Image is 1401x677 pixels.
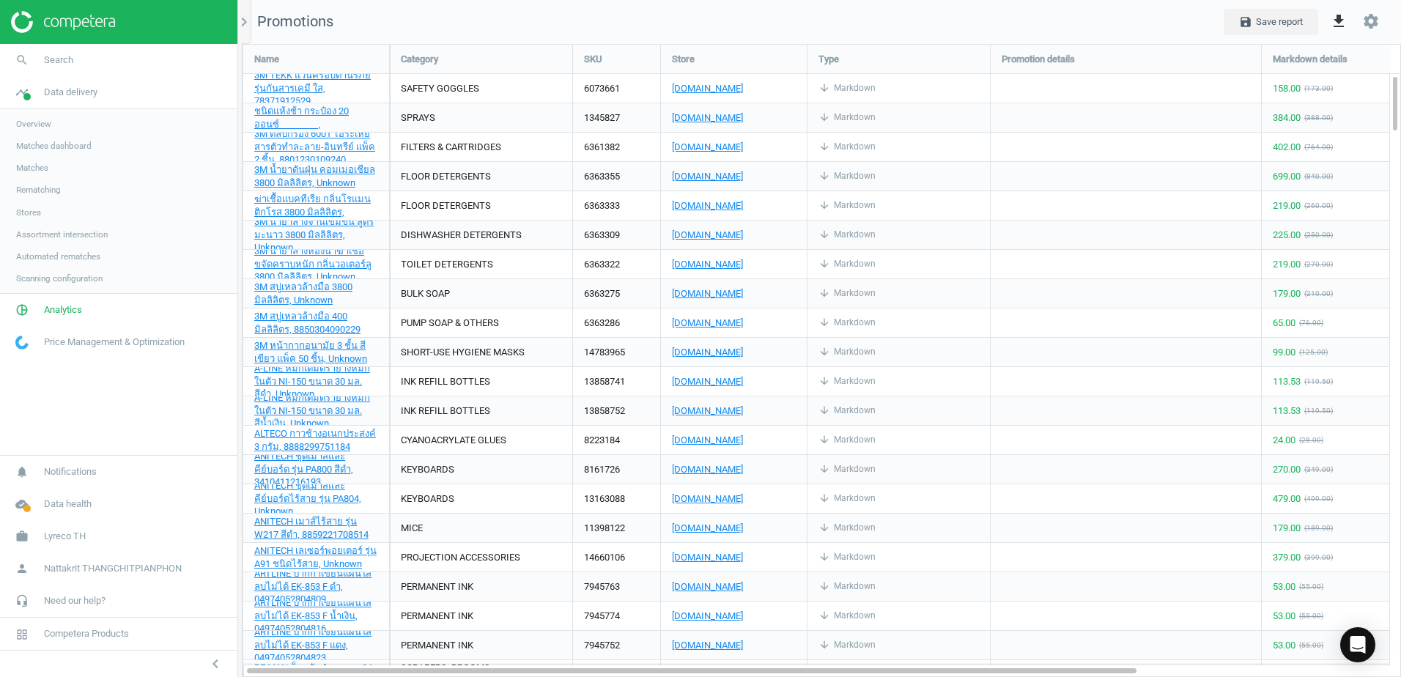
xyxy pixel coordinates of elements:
div: Markdown [818,492,876,505]
i: chevron_left [207,655,224,673]
a: 3M TEKK แว่นครอบตานิรภัยรุ่นกันสารเคมี ใส, 78371912529 [254,69,378,108]
span: Data health [44,497,92,511]
i: arrow_downward [818,434,830,445]
div: ( 388.00 ) [1304,113,1333,123]
i: work [8,522,36,550]
span: Store [672,53,695,66]
i: cloud_done [8,490,36,518]
div: 53.00 [1273,610,1295,623]
i: arrow_downward [818,258,830,270]
div: Markdown [818,375,876,388]
span: Promotion details [1002,53,1075,66]
div: Markdown [818,434,876,446]
div: Markdown [818,404,876,417]
span: Type [818,53,839,66]
div: 402.00 [1273,141,1301,154]
div: 13858741 [573,367,660,396]
span: Notifications [44,465,97,478]
i: arrow_downward [818,199,830,211]
div: ( 349.00 ) [1304,465,1333,475]
div: Markdown [818,287,876,300]
i: arrow_downward [818,346,830,358]
div: ( 764.00 ) [1304,142,1333,152]
span: ANITECH ชุดเมาส์และคีย์บอร์ด รุ่น PA800 สีดำ, 3410411216193 [254,451,353,488]
button: chevron_left [197,654,234,673]
div: 479.00 [1273,492,1301,506]
div: KEYBOARDS [401,492,454,506]
i: arrow_downward [818,551,830,563]
i: get_app [1330,12,1348,30]
a: 3M น้ำยาล้างห้องน้ำฆ่าเชื้อขจัดคราบหนัก กลิ่นวอเตอร์ลู 3800 มิลลิลิตร, Unknown [254,245,378,284]
a: [DOMAIN_NAME] [672,375,796,388]
a: [DOMAIN_NAME] [672,111,796,125]
a: [DOMAIN_NAME] [672,522,796,535]
a: [DOMAIN_NAME] [672,317,796,330]
span: 3M ตลับกรอง 6001 ไอระเหยสารตัวทำละลาย-อินทรีย์ แพ็ค 2 ชิ้น, 8801230109240 [254,128,375,166]
a: 3M น้ำยาดันฝุ่น คอมเมอเชียล 3800 มิลลิลิตร, Unknown [254,163,378,190]
div: 24.00 [1273,434,1295,447]
div: Open Intercom Messenger [1340,627,1375,662]
a: 3M สบู่เหลวล้างมือ 3800 มิลลิลิตร, Unknown [254,281,378,307]
i: arrow_downward [818,463,830,475]
div: FLOOR DETERGENTS [401,199,491,212]
span: Markdown details [1273,53,1348,66]
span: Matches dashboard [16,140,92,152]
div: 6363333 [573,191,660,220]
div: PERMANENT INK [401,580,473,593]
div: PUMP SOAP & OTHERS [401,317,499,330]
i: arrow_downward [818,141,830,152]
a: ANITECH เมาส์ไร้สาย รุ่น W217 สีดำ, 8859221708514 [254,515,378,541]
span: ALTECO กาวช้างอเนกประสงค์ 3 กรัม, 8888299751184 [254,428,376,452]
div: 219.00 [1273,258,1301,271]
div: ( 250.00 ) [1304,230,1333,240]
div: 113.53 [1273,375,1301,388]
div: Markdown [818,639,876,651]
span: Data delivery [44,86,97,99]
button: saveSave report [1224,9,1318,35]
i: pie_chart_outlined [8,296,36,324]
div: ( 399.00 ) [1304,552,1333,563]
span: Matches [16,162,48,174]
span: Automated rematches [16,251,100,262]
a: 3M น้ำยาทำความสะอาดพื้นฆ่าเชื้อแบคทีเรีย กลิ่นโรแมนติกโรส 3800 มิลลิลิตร, Unknown [254,180,378,232]
div: CYANOACRYLATE GLUES [401,434,506,447]
div: INK REFILL BOTTLES [401,404,490,418]
div: 11398122 [573,514,660,542]
a: [DOMAIN_NAME] [672,639,796,652]
img: wGWNvw8QSZomAAAAABJRU5ErkJggg== [15,336,29,349]
span: Competera Products [44,627,129,640]
span: Price Management & Optimization [44,336,185,349]
div: ( 840.00 ) [1304,171,1333,182]
div: ( 189.00 ) [1304,523,1333,533]
a: [DOMAIN_NAME] [672,199,796,212]
div: SHORT-USE HYGIENE MASKS [401,346,525,359]
div: 8161726 [573,455,660,484]
a: ALTECO กาวช้างอเนกประสงค์ 3 กรัม, 8888299751184 [254,427,378,454]
span: ANITECH เลเซอร์พอยเตอร์ รุ่น A91 ชนิดไร้สาย, Unknown [254,545,377,569]
div: Markdown [818,317,876,329]
i: settings [1362,12,1380,30]
div: 379.00 [1273,551,1301,564]
div: FLOOR DETERGENTS [401,170,491,183]
div: MICE [401,522,423,535]
a: 3M หน้ากากอนามัย 3 ชั้น สีเขียว แพ็ค 50 ชิ้น, Unknown [254,339,378,366]
div: Markdown [818,551,876,563]
div: ( 210.00 ) [1304,289,1333,299]
div: 53.00 [1273,580,1295,593]
i: notifications [8,458,36,486]
div: 699.00 [1273,170,1301,183]
div: 13163088 [573,484,660,513]
i: arrow_downward [818,170,830,182]
div: 7945763 [573,572,660,601]
i: arrow_downward [818,111,830,123]
a: 3M น้ำยาล้างจานเข้มข้น สูตรมะนาว 3800 มิลลิลิตร, Unknown [254,215,378,255]
span: ARTLINE ปากกาเขียนแผ่นใสลบไม่ได้ EK-853 F แดง, 04974052804823 [254,626,371,664]
a: [DOMAIN_NAME] [672,141,796,154]
div: Markdown [818,82,876,95]
div: 179.00 [1273,287,1301,300]
div: Markdown [818,258,876,270]
div: 1345827 [573,103,660,132]
i: save [1239,15,1252,29]
div: 8223184 [573,426,660,454]
div: Markdown [818,522,876,534]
